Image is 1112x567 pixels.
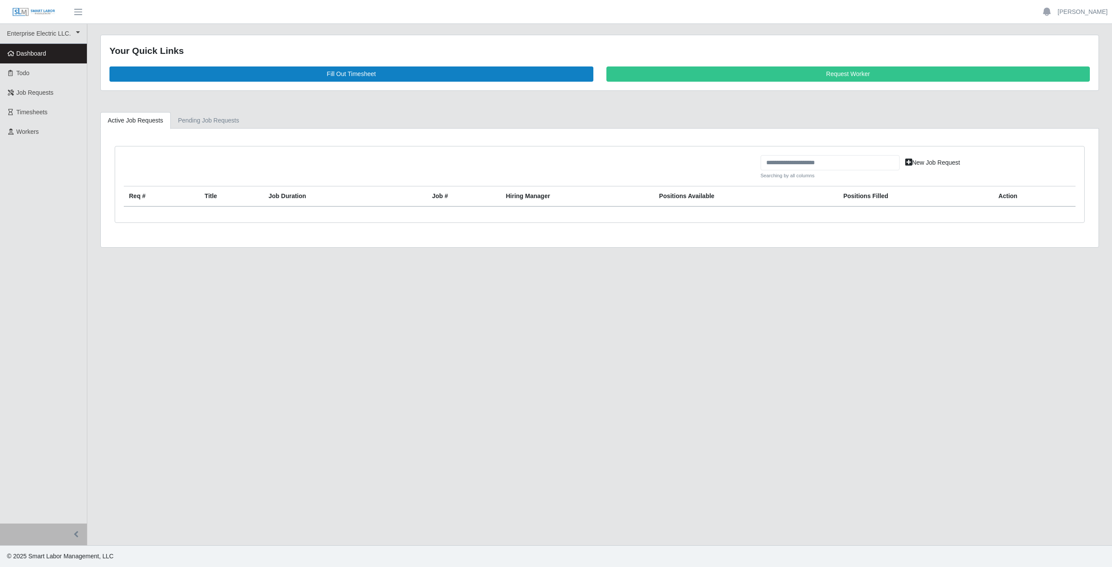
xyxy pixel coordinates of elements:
[838,186,993,207] th: Positions Filled
[654,186,838,207] th: Positions Available
[100,112,171,129] a: Active Job Requests
[109,44,1090,58] div: Your Quick Links
[1058,7,1108,17] a: [PERSON_NAME]
[17,89,54,96] span: Job Requests
[606,66,1090,82] a: Request Worker
[761,172,900,179] small: Searching by all columns
[17,50,46,57] span: Dashboard
[17,70,30,76] span: Todo
[500,186,654,207] th: Hiring Manager
[427,186,501,207] th: Job #
[199,186,263,207] th: Title
[900,155,966,170] a: New Job Request
[12,7,56,17] img: SLM Logo
[7,553,113,560] span: © 2025 Smart Labor Management, LLC
[17,109,48,116] span: Timesheets
[993,186,1076,207] th: Action
[124,186,199,207] th: Req #
[263,186,397,207] th: Job Duration
[171,112,247,129] a: Pending Job Requests
[109,66,593,82] a: Fill Out Timesheet
[17,128,39,135] span: Workers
